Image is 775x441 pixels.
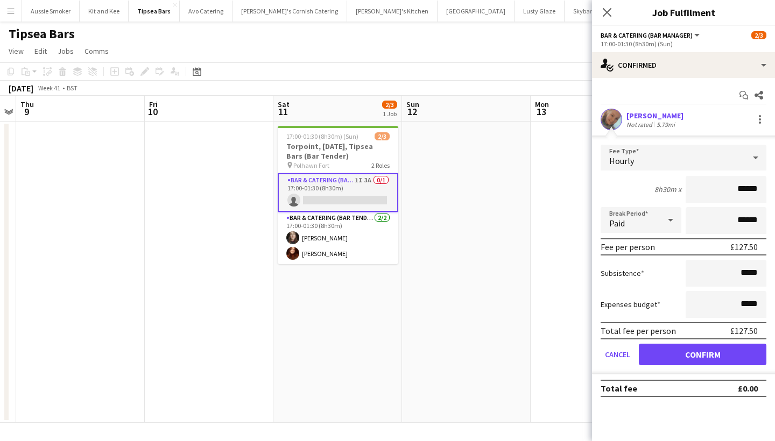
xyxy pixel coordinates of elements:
button: Tipsea Bars [129,1,180,22]
button: Aussie Smoker [22,1,80,22]
button: [PERSON_NAME]'s Cornish Catering [232,1,347,22]
span: Polhawn Fort [293,161,329,169]
span: 11 [276,105,290,118]
span: Week 41 [36,84,62,92]
span: Mon [535,99,549,109]
button: Bar & Catering (Bar Manager) [601,31,701,39]
div: £127.50 [730,325,758,336]
a: Comms [80,44,113,58]
span: View [9,46,24,56]
app-card-role: Bar & Catering (Bar Tender)2/217:00-01:30 (8h30m)[PERSON_NAME][PERSON_NAME] [278,212,398,264]
span: Fri [149,99,158,109]
div: 17:00-01:30 (8h30m) (Sun) [601,40,766,48]
app-job-card: 17:00-01:30 (8h30m) (Sun)2/3Torpoint, [DATE], Tipsea Bars (Bar Tender) Polhawn Fort2 RolesBar & C... [278,126,398,264]
div: 5.79mi [654,120,677,129]
button: Lusty Glaze [515,1,565,22]
label: Subsistence [601,268,644,278]
button: Cancel [601,344,635,365]
span: 13 [533,105,549,118]
span: Paid [609,218,625,229]
div: Not rated [626,120,654,129]
button: [GEOGRAPHIC_DATA] [438,1,515,22]
button: Confirm [639,344,766,365]
span: 2/3 [375,132,390,140]
span: Comms [84,46,109,56]
span: Sat [278,99,290,109]
span: 2 Roles [371,161,390,169]
button: Kit and Kee [80,1,129,22]
h1: Tipsea Bars [9,26,75,42]
div: 8h30m x [654,184,681,194]
app-card-role: Bar & Catering (Bar Manager)1I3A0/117:00-01:30 (8h30m) [278,173,398,212]
h3: Job Fulfilment [592,5,775,19]
button: Skybar [565,1,601,22]
label: Expenses budget [601,300,660,309]
span: Edit [34,46,47,56]
div: £127.50 [730,241,758,252]
button: Avo Catering [180,1,232,22]
div: [PERSON_NAME] [626,111,684,120]
span: Hourly [609,155,634,166]
div: Total fee per person [601,325,676,336]
span: Thu [20,99,34,109]
div: Confirmed [592,52,775,78]
a: Jobs [53,44,78,58]
span: Bar & Catering (Bar Manager) [601,31,693,39]
div: 1 Job [383,110,397,118]
div: [DATE] [9,83,33,94]
a: Edit [30,44,51,58]
span: Jobs [58,46,74,56]
span: 9 [19,105,34,118]
button: [PERSON_NAME]'s Kitchen [347,1,438,22]
div: Fee per person [601,241,655,252]
div: £0.00 [738,383,758,394]
span: 2/3 [751,31,766,39]
span: Sun [406,99,419,109]
div: BST [67,84,77,92]
h3: Torpoint, [DATE], Tipsea Bars (Bar Tender) [278,141,398,161]
a: View [4,44,28,58]
span: 12 [405,105,419,118]
div: Total fee [601,383,637,394]
span: 2/3 [382,101,397,109]
span: 17:00-01:30 (8h30m) (Sun) [286,132,358,140]
span: 10 [147,105,158,118]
